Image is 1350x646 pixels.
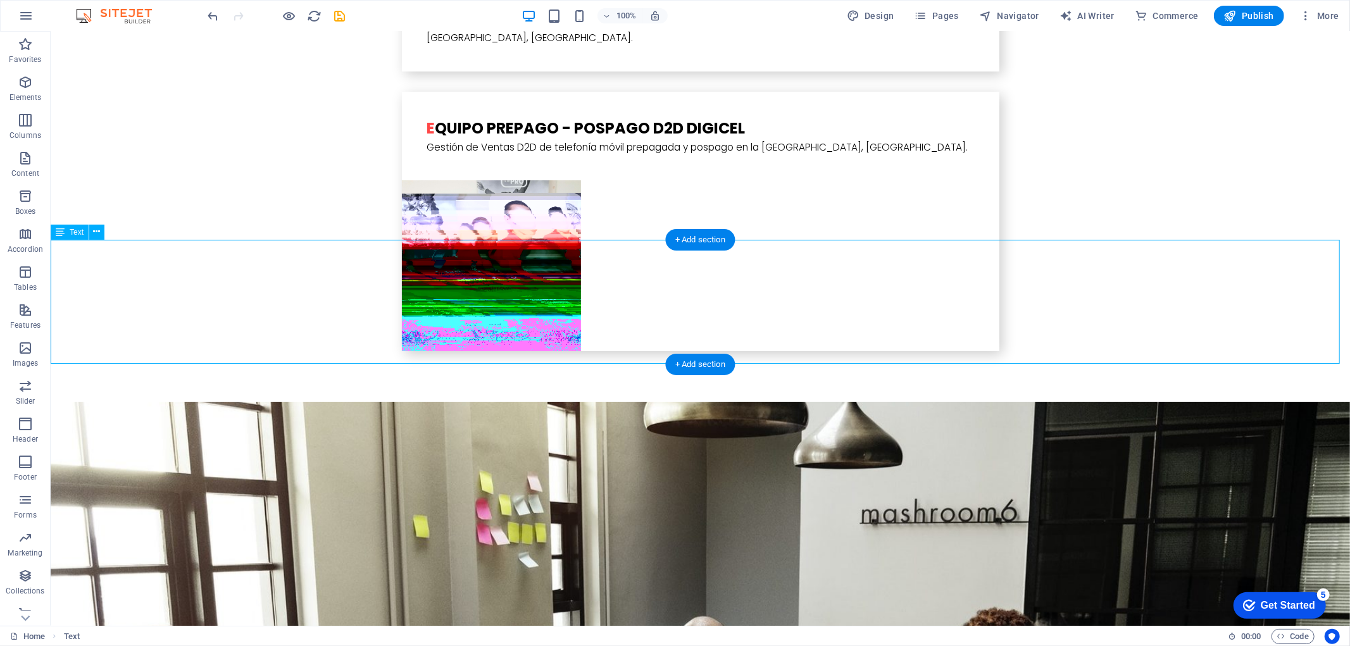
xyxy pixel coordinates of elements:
span: Code [1277,629,1309,644]
p: Features [10,320,41,330]
p: Forms [14,510,37,520]
div: + Add section [665,354,735,375]
p: Accordion [8,244,43,254]
p: Images [13,358,39,368]
i: Save (Ctrl+S) [333,9,347,23]
p: Columns [9,130,41,140]
p: Boxes [15,206,36,216]
button: Click here to leave preview mode and continue editing [282,8,297,23]
span: Design [847,9,894,22]
p: Footer [14,472,37,482]
button: Usercentrics [1325,629,1340,644]
button: Commerce [1130,6,1204,26]
button: Navigator [974,6,1044,26]
p: Content [11,168,39,178]
span: Navigator [979,9,1039,22]
button: Design [842,6,899,26]
p: Slider [16,396,35,406]
button: reload [307,8,322,23]
button: save [332,8,347,23]
span: Publish [1224,9,1274,22]
p: Header [13,434,38,444]
span: Click to select. Double-click to edit [64,629,80,644]
button: Publish [1214,6,1284,26]
button: undo [206,8,221,23]
nav: breadcrumb [64,629,80,644]
span: 00 00 [1241,629,1261,644]
button: Pages [909,6,964,26]
p: Elements [9,92,42,102]
i: Undo: Change text (Ctrl+Z) [206,9,221,23]
button: AI Writer [1054,6,1120,26]
span: Commerce [1135,9,1199,22]
h6: Session time [1228,629,1261,644]
span: More [1299,9,1339,22]
p: Marketing [8,548,42,558]
span: AI Writer [1059,9,1115,22]
p: Favorites [9,54,41,65]
div: Design (Ctrl+Alt+Y) [842,6,899,26]
span: : [1250,631,1252,641]
img: Editor Logo [73,8,168,23]
div: + Add section [665,229,735,251]
a: Click to cancel selection. Double-click to open Pages [10,629,45,644]
i: Reload page [308,9,322,23]
button: More [1294,6,1344,26]
i: On resize automatically adjust zoom level to fit chosen device. [649,10,661,22]
div: 5 [94,3,106,15]
div: Get Started [37,14,92,25]
p: Tables [14,282,37,292]
button: Code [1272,629,1315,644]
p: Collections [6,586,44,596]
h6: 100% [616,8,637,23]
span: Pages [915,9,959,22]
button: 100% [597,8,642,23]
span: Text [70,228,84,236]
div: Get Started 5 items remaining, 0% complete [10,6,103,33]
